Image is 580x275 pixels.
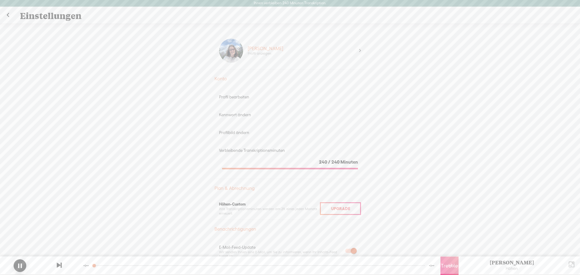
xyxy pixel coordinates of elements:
font: Höhen [506,266,518,271]
font: [PERSON_NAME] [490,259,534,266]
font: Wir senden Ihnen eine E-Mail, um Sie zu informieren, wenn Ihr Inhalts-Feed bereit ist [219,250,337,259]
font: Upgrade [331,206,350,211]
font: Benachrichtigungen [214,226,256,232]
font: 240 [331,159,340,165]
font: Minuten [340,159,358,165]
font: Profilbild ändern [219,130,249,135]
font: Kennwort ändern [219,113,251,117]
font: 240 [319,159,327,165]
font: / [328,159,330,165]
font: E-Mail-Feed-Update [219,245,256,250]
font: Verbleibende Transkriptionsminuten [219,148,285,153]
font: Höhen-Custom [219,202,246,206]
font: Plan & Abrechnung [214,186,255,191]
font: Profil bearbeiten [219,95,249,99]
font: Ihre Transkriptionsminuten werden am 29. eines jeden Monats erneuert [219,207,317,216]
font: Einstellungen [20,10,82,21]
font: -:-- [429,264,434,267]
font: Ihnen verbleiben 240 Minuten Transkription. [254,1,326,5]
font: Profil anzeigen [248,51,271,56]
font: [PERSON_NAME] [248,46,283,51]
font: Konto [214,76,227,81]
font: -:-- [83,264,89,267]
